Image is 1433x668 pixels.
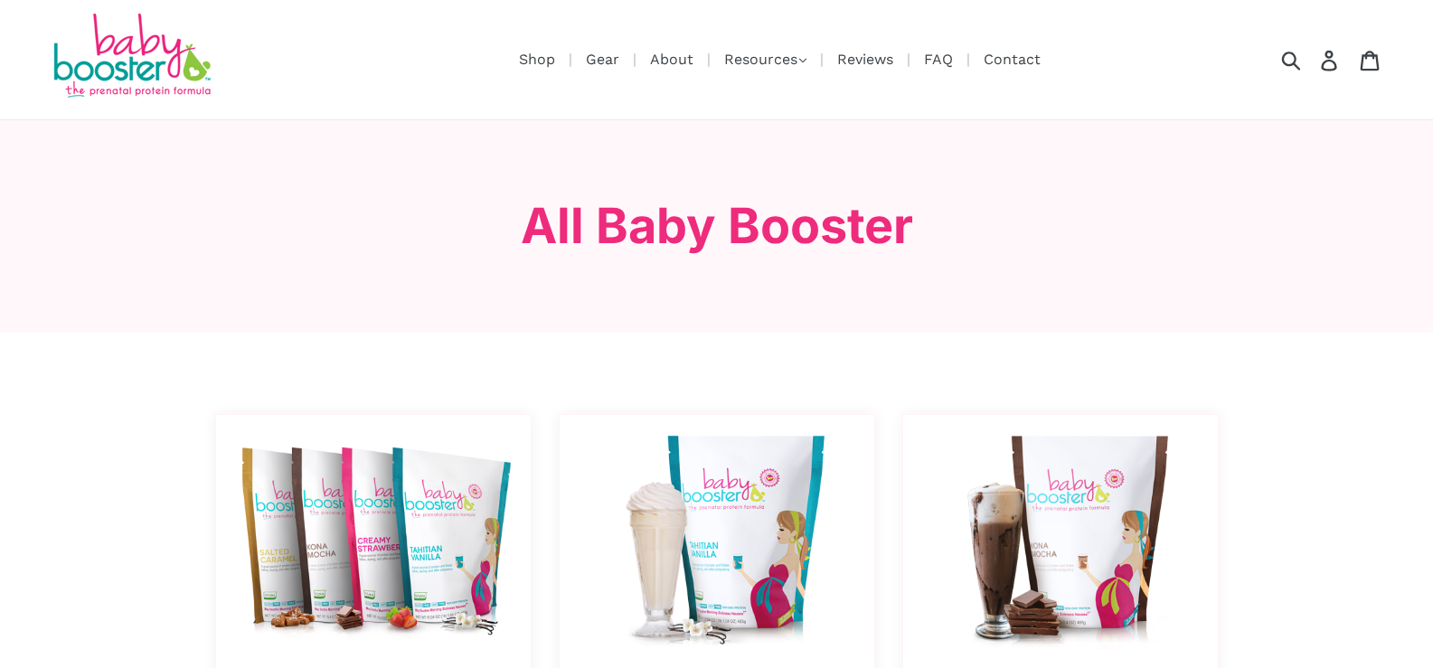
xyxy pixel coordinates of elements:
[828,48,902,71] a: Reviews
[641,48,702,71] a: About
[560,424,876,650] img: Tahitian Vanilla Prenatal Shake - Ships Same Day
[915,48,962,71] a: FAQ
[975,48,1050,71] a: Contact
[577,48,628,71] a: Gear
[216,424,533,650] img: all_shakes-1644369424251_1200x.png
[510,48,564,71] a: Shop
[715,46,815,73] button: Resources
[903,415,1220,650] a: Kona Mocha Prenatal Shake - Ships Same Day
[202,197,1232,256] h3: All Baby Booster
[1287,40,1337,80] input: Search
[903,424,1220,650] img: Kona Mocha Prenatal Shake - Ships Same Day
[560,415,876,650] a: Tahitian Vanilla Prenatal Shake - Ships Same Day
[50,14,212,101] img: Baby Booster Prenatal Protein Supplements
